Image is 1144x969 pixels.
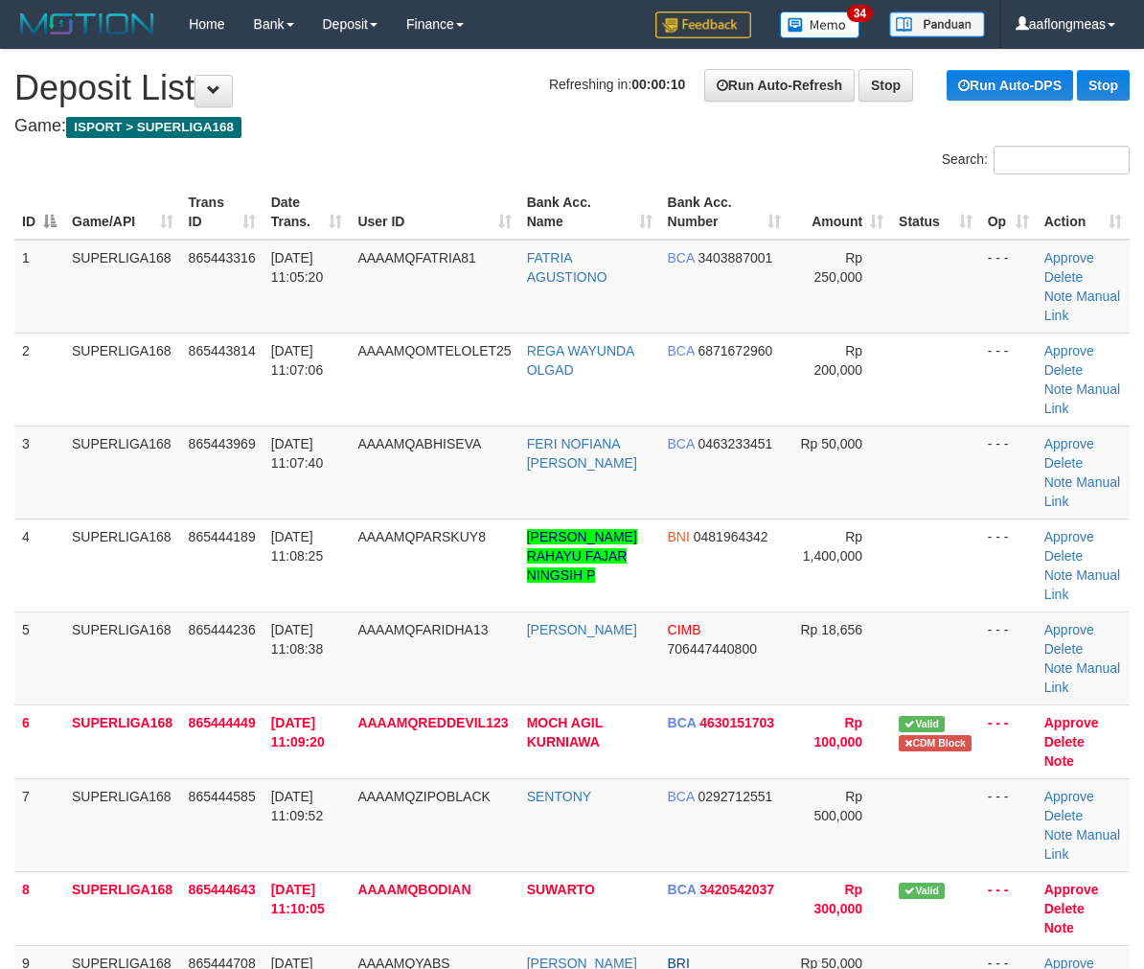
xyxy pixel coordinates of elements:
a: Delete [1044,641,1083,657]
a: [PERSON_NAME] [527,622,637,637]
span: BCA [668,343,695,358]
a: Note [1044,381,1073,397]
a: Manual Link [1044,827,1120,862]
a: Approve [1044,789,1094,804]
span: [DATE] 11:10:05 [271,882,325,916]
span: BNI [668,529,690,544]
a: Note [1044,288,1073,304]
span: [DATE] 11:05:20 [271,250,324,285]
span: AAAAMQOMTELOLET25 [357,343,511,358]
span: BCA [668,436,695,451]
th: Action: activate to sort column ascending [1037,185,1130,240]
strong: 00:00:10 [631,77,685,92]
span: AAAAMQFATRIA81 [357,250,475,265]
a: SUWARTO [527,882,595,897]
a: Approve [1044,529,1094,544]
a: Note [1044,827,1073,842]
span: 865444585 [189,789,256,804]
span: [DATE] 11:08:25 [271,529,324,564]
a: Approve [1044,250,1094,265]
a: Manual Link [1044,381,1120,416]
label: Search: [942,146,1130,174]
span: Rp 500,000 [814,789,863,823]
h1: Deposit List [14,69,1130,107]
span: [DATE] 11:07:06 [271,343,324,378]
a: Note [1044,567,1073,583]
a: Delete [1044,269,1083,285]
span: Valid transaction [899,716,945,732]
span: Rp 250,000 [814,250,863,285]
th: Date Trans.: activate to sort column ascending [263,185,351,240]
span: 865444236 [189,622,256,637]
a: Approve [1044,436,1094,451]
th: ID: activate to sort column descending [14,185,64,240]
span: Copy 0292712551 to clipboard [698,789,772,804]
img: Feedback.jpg [655,12,751,38]
a: REGA WAYUNDA OLGAD [527,343,634,378]
td: 1 [14,240,64,334]
span: [DATE] 11:08:38 [271,622,324,657]
td: SUPERLIGA168 [64,519,181,611]
span: AAAAMQBODIAN [357,882,470,897]
td: 4 [14,519,64,611]
span: AAAAMQPARSKUY8 [357,529,486,544]
a: Stop [858,69,913,102]
a: Delete [1044,901,1085,916]
td: SUPERLIGA168 [64,704,181,778]
a: Delete [1044,362,1083,378]
td: 8 [14,871,64,945]
th: Bank Acc. Name: activate to sort column ascending [519,185,660,240]
img: panduan.png [889,12,985,37]
span: Copy 0463233451 to clipboard [698,436,772,451]
a: Note [1044,474,1073,490]
span: BCA [668,789,695,804]
span: [DATE] 11:09:52 [271,789,324,823]
img: Button%20Memo.svg [780,12,860,38]
th: Op: activate to sort column ascending [980,185,1037,240]
span: AAAAMQFARIDHA13 [357,622,488,637]
td: 6 [14,704,64,778]
span: Rp 18,656 [801,622,863,637]
td: SUPERLIGA168 [64,611,181,704]
span: 865443969 [189,436,256,451]
span: Copy 6871672960 to clipboard [698,343,772,358]
a: Delete [1044,734,1085,750]
td: SUPERLIGA168 [64,871,181,945]
span: 865444189 [189,529,256,544]
a: Delete [1044,548,1083,564]
span: AAAAMQZIPOBLACK [357,789,490,804]
th: Game/API: activate to sort column ascending [64,185,181,240]
a: Delete [1044,808,1083,823]
span: 865443814 [189,343,256,358]
input: Search: [994,146,1130,174]
td: - - - [980,704,1037,778]
span: Rp 1,400,000 [803,529,862,564]
span: Valid transaction [899,883,945,899]
a: MOCH AGIL KURNIAWA [527,715,603,750]
a: Run Auto-DPS [947,70,1073,101]
span: [DATE] 11:09:20 [271,715,325,750]
td: SUPERLIGA168 [64,333,181,426]
a: Approve [1044,343,1094,358]
span: AAAAMQREDDEVIL123 [357,715,508,730]
span: 865444449 [189,715,256,730]
span: 34 [847,5,873,22]
span: Rp 200,000 [814,343,863,378]
a: Approve [1044,882,1099,897]
td: - - - [980,333,1037,426]
td: SUPERLIGA168 [64,240,181,334]
td: - - - [980,611,1037,704]
span: Copy 3403887001 to clipboard [698,250,772,265]
span: 865443316 [189,250,256,265]
img: MOTION_logo.png [14,10,160,38]
span: [DATE] 11:07:40 [271,436,324,471]
th: Status: activate to sort column ascending [891,185,980,240]
span: CIMB [668,622,701,637]
span: Copy 3420542037 to clipboard [699,882,774,897]
span: Copy 4630151703 to clipboard [699,715,774,730]
span: Rp 50,000 [801,436,863,451]
a: Manual Link [1044,474,1120,509]
span: BCA [668,250,695,265]
th: Trans ID: activate to sort column ascending [181,185,263,240]
td: - - - [980,778,1037,871]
